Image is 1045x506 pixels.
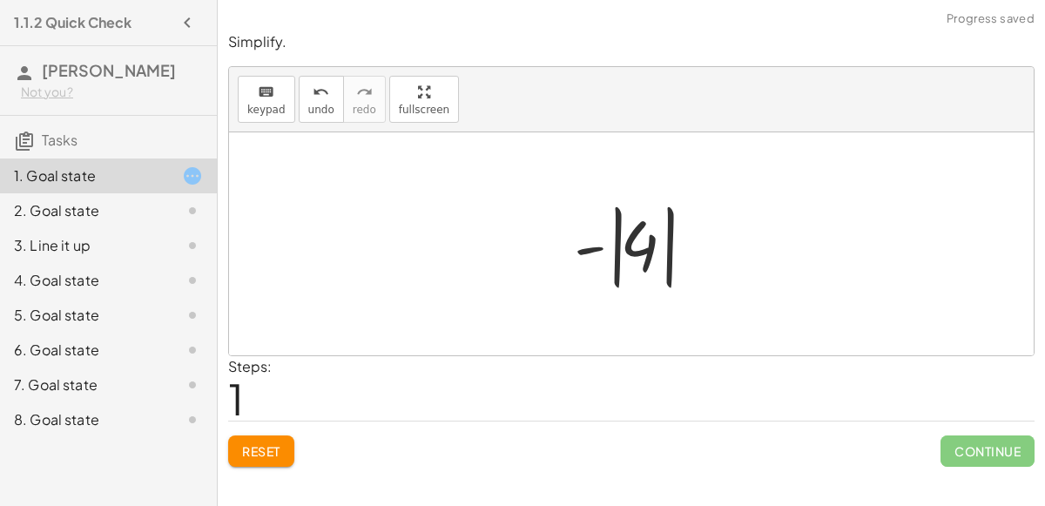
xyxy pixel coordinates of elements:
button: Reset [228,435,294,467]
i: Task not started. [182,340,203,361]
i: Task not started. [182,270,203,291]
span: Progress saved [947,10,1035,28]
div: 7. Goal state [14,374,154,395]
i: undo [313,82,329,103]
label: Steps: [228,357,272,375]
span: redo [353,104,376,116]
i: Task not started. [182,235,203,256]
span: Tasks [42,131,78,149]
i: Task not started. [182,409,203,430]
i: Task not started. [182,200,203,221]
i: Task not started. [182,305,203,326]
div: 2. Goal state [14,200,154,221]
i: Task not started. [182,374,203,395]
button: redoredo [343,76,386,123]
i: keyboard [258,82,274,103]
div: 8. Goal state [14,409,154,430]
span: undo [308,104,334,116]
button: fullscreen [389,76,459,123]
span: fullscreen [399,104,449,116]
div: 1. Goal state [14,165,154,186]
div: 4. Goal state [14,270,154,291]
span: Reset [242,443,280,459]
span: keypad [247,104,286,116]
span: 1 [228,372,244,425]
h4: 1.1.2 Quick Check [14,12,131,33]
div: 3. Line it up [14,235,154,256]
button: undoundo [299,76,344,123]
i: Task started. [182,165,203,186]
p: Simplify. [228,32,1035,52]
i: redo [356,82,373,103]
div: 5. Goal state [14,305,154,326]
div: 6. Goal state [14,340,154,361]
div: Not you? [21,84,203,101]
span: [PERSON_NAME] [42,60,176,80]
button: keyboardkeypad [238,76,295,123]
